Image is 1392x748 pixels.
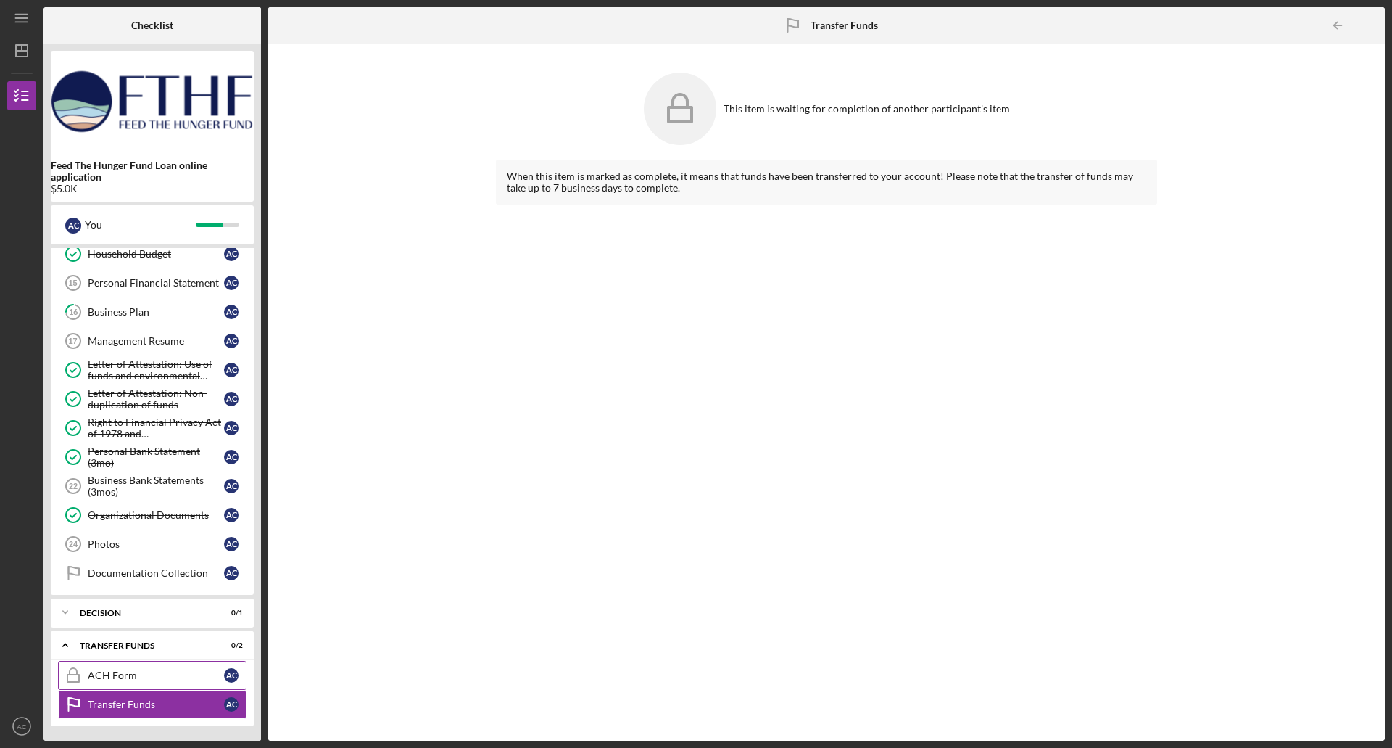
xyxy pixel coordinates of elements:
div: Transfer Funds [88,699,224,710]
div: A C [224,421,239,435]
div: 0 / 2 [217,641,243,650]
a: Household BudgetAC [58,239,246,268]
button: AC [7,712,36,741]
div: A C [224,450,239,464]
tspan: 24 [69,540,78,548]
div: $5.0K [51,183,254,194]
b: Transfer Funds [811,20,878,31]
b: Checklist [131,20,173,31]
div: Transfer Funds [80,641,207,650]
div: A C [224,697,239,712]
div: A C [224,247,239,261]
tspan: 16 [69,308,78,317]
a: 24PhotosAC [58,530,246,559]
a: 22Business Bank Statements (3mos)AC [58,472,246,501]
img: Product logo [51,58,254,145]
div: A C [224,305,239,319]
div: Photos [88,538,224,550]
div: 0 / 1 [217,609,243,617]
div: Organizational Documents [88,509,224,521]
a: 16Business PlanAC [58,297,246,326]
tspan: 17 [68,337,77,345]
text: AC [17,723,26,731]
div: A C [224,668,239,683]
div: A C [224,508,239,522]
a: Transfer FundsAC [58,690,246,719]
a: ACH FormAC [58,661,246,690]
div: Household Budget [88,248,224,260]
div: A C [224,363,239,377]
div: A C [224,334,239,348]
div: This item is waiting for completion of another participant's item [724,103,1010,115]
div: A C [65,218,81,234]
div: Business Bank Statements (3mos) [88,474,224,498]
a: Organizational DocumentsAC [58,501,246,530]
a: Letter of Attestation: Use of funds and environmental complianceAC [58,355,246,385]
a: Letter of Attestation: Non-duplication of fundsAC [58,385,246,414]
a: 17Management ResumeAC [58,326,246,355]
div: Right to Financial Privacy Act of 1978 and Acknowledgement [88,416,224,440]
a: Documentation CollectionAC [58,559,246,588]
div: A C [224,276,239,290]
div: Management Resume [88,335,224,347]
div: A C [224,566,239,580]
div: Personal Financial Statement [88,277,224,289]
div: Letter of Attestation: Use of funds and environmental compliance [88,358,224,382]
a: 15Personal Financial StatementAC [58,268,246,297]
div: Letter of Attestation: Non-duplication of funds [88,387,224,411]
div: Business Plan [88,306,224,318]
div: Personal Bank Statement (3mo) [88,445,224,469]
b: Feed The Hunger Fund Loan online application [51,160,254,183]
div: A C [224,537,239,551]
tspan: 22 [69,482,78,490]
tspan: 15 [68,279,77,287]
div: Decision [80,609,207,617]
div: A C [224,392,239,406]
div: ACH Form [88,670,224,681]
div: A C [224,479,239,493]
a: Right to Financial Privacy Act of 1978 and AcknowledgementAC [58,414,246,443]
a: Personal Bank Statement (3mo)AC [58,443,246,472]
div: You [85,213,196,237]
div: Documentation Collection [88,567,224,579]
div: When this item is marked as complete, it means that funds have been transferred to your account! ... [507,170,1146,194]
